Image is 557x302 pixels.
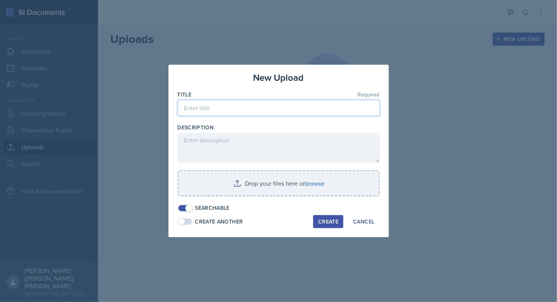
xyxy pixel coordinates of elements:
[253,71,304,85] h3: New Upload
[348,215,379,228] button: Cancel
[195,218,243,226] div: Create Another
[178,91,192,98] label: Title
[178,124,214,131] label: Description
[178,100,380,116] input: Enter title
[313,215,343,228] button: Create
[353,219,374,225] div: Cancel
[195,204,230,212] div: Searchable
[318,219,338,225] div: Create
[358,92,380,97] span: Required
